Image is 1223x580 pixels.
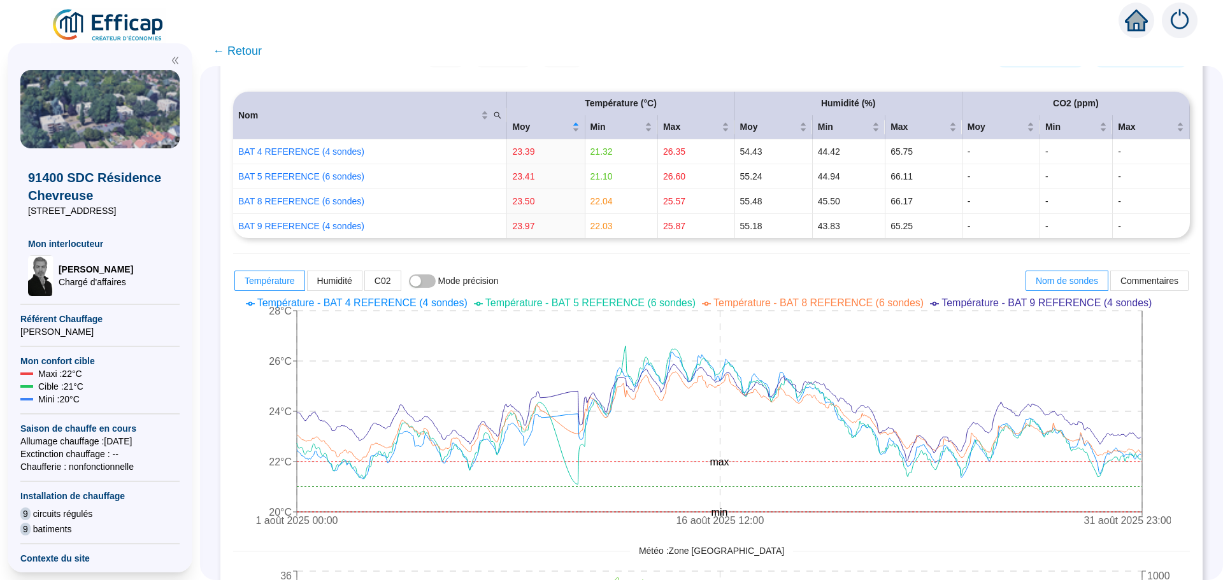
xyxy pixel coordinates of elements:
span: circuits régulés [33,507,92,520]
span: Humidité [317,276,352,286]
span: Allumage chauffage : [DATE] [20,435,180,448]
span: ← Retour [213,42,262,60]
span: Nom [238,109,478,122]
span: 25.87 [663,221,685,231]
span: Température - BAT 4 REFERENCE (4 sondes) [257,297,468,308]
td: 65.25 [885,214,962,238]
span: Moy [512,120,569,134]
td: - [1040,189,1113,214]
span: batiments [33,523,72,535]
a: BAT 8 REFERENCE (6 sondes) [238,196,364,206]
span: 23.39 [512,146,534,157]
span: Exctinction chauffage : -- [20,448,180,460]
th: Moy [962,115,1040,139]
td: - [1040,139,1113,164]
span: Température - BAT 5 REFERENCE (6 sondes) [485,297,696,308]
th: Min [813,115,885,139]
span: [PERSON_NAME] [59,263,133,276]
span: Chaufferie : non fonctionnelle [20,460,180,473]
tspan: 1 août 2025 00:00 [255,515,338,526]
th: CO2 (ppm) [962,92,1190,115]
span: double-left [171,56,180,65]
span: Max [663,120,719,134]
span: C02 [375,276,391,286]
span: search [491,106,504,125]
span: Max [1118,120,1174,134]
td: 55.24 [735,164,813,189]
span: Moy [740,120,797,134]
tspan: 31 août 2025 23:00 [1084,515,1172,526]
a: BAT 5 REFERENCE (6 sondes) [238,171,364,181]
span: 9 [20,507,31,520]
td: 65.75 [885,139,962,164]
img: efficap energie logo [51,8,166,43]
span: 23.50 [512,196,534,206]
span: 23.97 [512,221,534,231]
span: Mode précision [438,276,499,286]
span: 21.32 [590,146,613,157]
span: 22.04 [590,196,613,206]
td: 66.11 [885,164,962,189]
th: Humidité (%) [735,92,962,115]
th: Max [885,115,962,139]
a: BAT 4 REFERENCE (4 sondes) [238,146,364,157]
th: Moy [507,115,585,139]
span: Moy [968,120,1024,134]
span: Min [1045,120,1097,134]
span: Mon confort cible [20,355,180,367]
td: 55.18 [735,214,813,238]
td: - [1113,139,1190,164]
th: Max [1113,115,1190,139]
span: Température [245,276,295,286]
th: Température (°C) [507,92,734,115]
span: 9 [20,523,31,535]
td: - [962,139,1040,164]
tspan: min [712,507,728,518]
span: Température - BAT 9 REFERENCE (4 sondes) [941,297,1152,308]
span: Min [590,120,642,134]
tspan: 24°C [269,406,292,417]
th: Moy [735,115,813,139]
td: 45.50 [813,189,885,214]
td: 54.43 [735,139,813,164]
td: - [1113,189,1190,214]
tspan: 20°C [269,507,292,518]
img: alerts [1162,3,1198,38]
span: [PERSON_NAME] [20,325,180,338]
td: 55.48 [735,189,813,214]
th: Nom [233,92,507,139]
tspan: max [710,456,729,467]
tspan: 22°C [269,456,292,467]
td: 44.42 [813,139,885,164]
span: Commentaires [1120,276,1178,286]
span: 21.10 [590,171,613,181]
td: 44.94 [813,164,885,189]
td: - [1113,164,1190,189]
th: Min [585,115,658,139]
span: Mini : 20 °C [38,393,80,406]
a: BAT 9 REFERENCE (4 sondes) [238,221,364,231]
span: Max [890,120,947,134]
td: - [962,164,1040,189]
th: Max [658,115,735,139]
span: [STREET_ADDRESS] [28,204,172,217]
span: Météo : Zone [GEOGRAPHIC_DATA] [630,544,793,558]
span: Cible : 21 °C [38,380,83,393]
span: Min [818,120,869,134]
td: - [1040,214,1113,238]
tspan: 26°C [269,356,292,367]
tspan: 28°C [269,306,292,316]
span: Température - BAT 8 REFERENCE (6 sondes) [713,297,924,308]
td: 66.17 [885,189,962,214]
td: - [962,214,1040,238]
span: 26.35 [663,146,685,157]
span: 25.57 [663,196,685,206]
span: 91400 SDC Résidence Chevreuse [28,169,172,204]
td: - [1040,164,1113,189]
span: Contexte du site [20,552,180,565]
img: Chargé d'affaires [28,255,54,296]
span: home [1125,9,1148,32]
